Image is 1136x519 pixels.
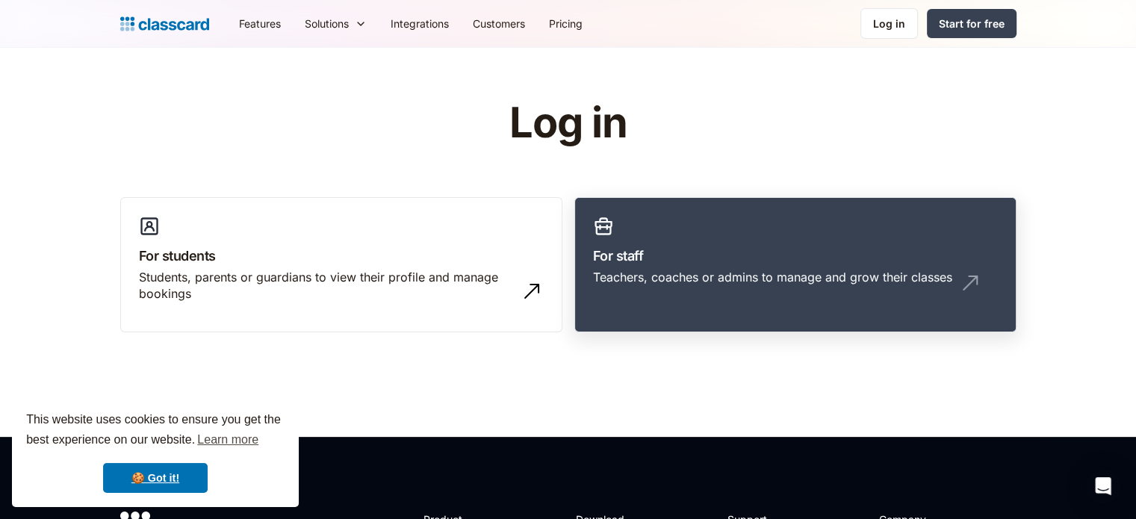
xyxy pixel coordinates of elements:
[26,411,285,451] span: This website uses cookies to ensure you get the best experience on our website.
[12,397,299,507] div: cookieconsent
[1085,468,1121,504] div: Open Intercom Messenger
[103,463,208,493] a: dismiss cookie message
[195,429,261,451] a: learn more about cookies
[120,13,209,34] a: home
[227,7,293,40] a: Features
[927,9,1016,38] a: Start for free
[305,16,349,31] div: Solutions
[860,8,918,39] a: Log in
[593,246,998,266] h3: For staff
[139,269,514,302] div: Students, parents or guardians to view their profile and manage bookings
[939,16,1005,31] div: Start for free
[139,246,544,266] h3: For students
[461,7,537,40] a: Customers
[873,16,905,31] div: Log in
[574,197,1016,333] a: For staffTeachers, coaches or admins to manage and grow their classes
[593,269,952,285] div: Teachers, coaches or admins to manage and grow their classes
[293,7,379,40] div: Solutions
[379,7,461,40] a: Integrations
[120,197,562,333] a: For studentsStudents, parents or guardians to view their profile and manage bookings
[331,100,805,146] h1: Log in
[537,7,595,40] a: Pricing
